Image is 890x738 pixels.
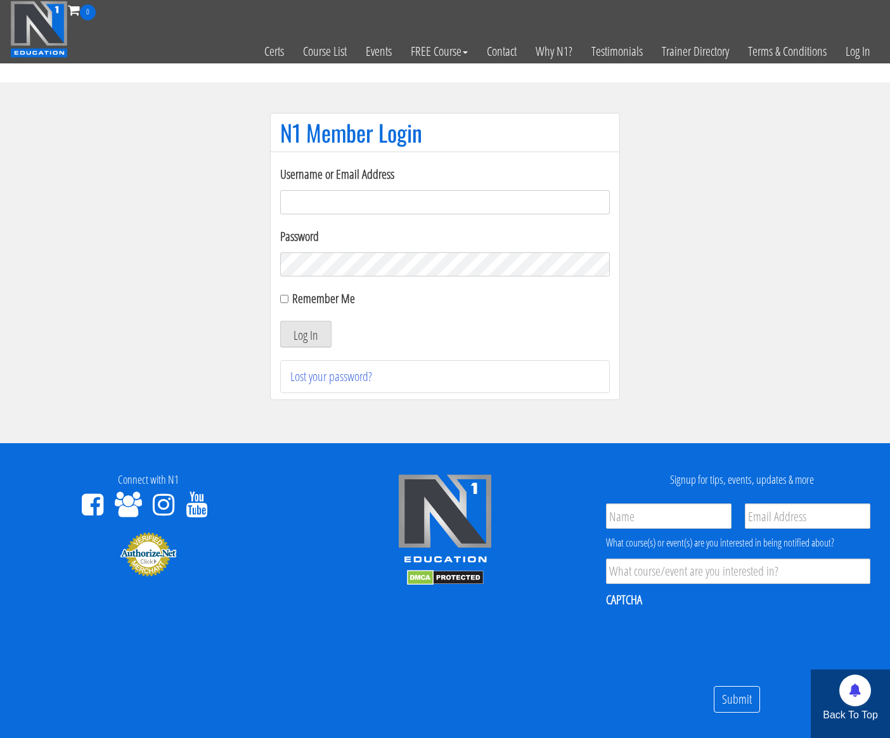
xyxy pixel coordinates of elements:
[280,227,610,246] label: Password
[397,474,493,567] img: n1-edu-logo
[714,686,760,713] input: Submit
[606,592,642,608] label: CAPTCHA
[526,20,582,82] a: Why N1?
[407,570,484,585] img: DMCA.com Protection Status
[606,616,799,666] iframe: reCAPTCHA
[280,321,332,347] button: Log In
[606,559,870,584] input: What course/event are you interested in?
[582,20,652,82] a: Testimonials
[292,290,355,307] label: Remember Me
[477,20,526,82] a: Contact
[280,165,610,184] label: Username or Email Address
[255,20,293,82] a: Certs
[401,20,477,82] a: FREE Course
[68,1,96,18] a: 0
[290,368,372,385] a: Lost your password?
[606,535,870,550] div: What course(s) or event(s) are you interested in being notified about?
[356,20,401,82] a: Events
[120,531,177,577] img: Authorize.Net Merchant - Click to Verify
[10,1,68,58] img: n1-education
[293,20,356,82] a: Course List
[836,20,880,82] a: Log In
[280,120,610,145] h1: N1 Member Login
[606,503,732,529] input: Name
[738,20,836,82] a: Terms & Conditions
[652,20,738,82] a: Trainer Directory
[80,4,96,20] span: 0
[745,503,870,529] input: Email Address
[603,474,880,486] h4: Signup for tips, events, updates & more
[10,474,287,486] h4: Connect with N1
